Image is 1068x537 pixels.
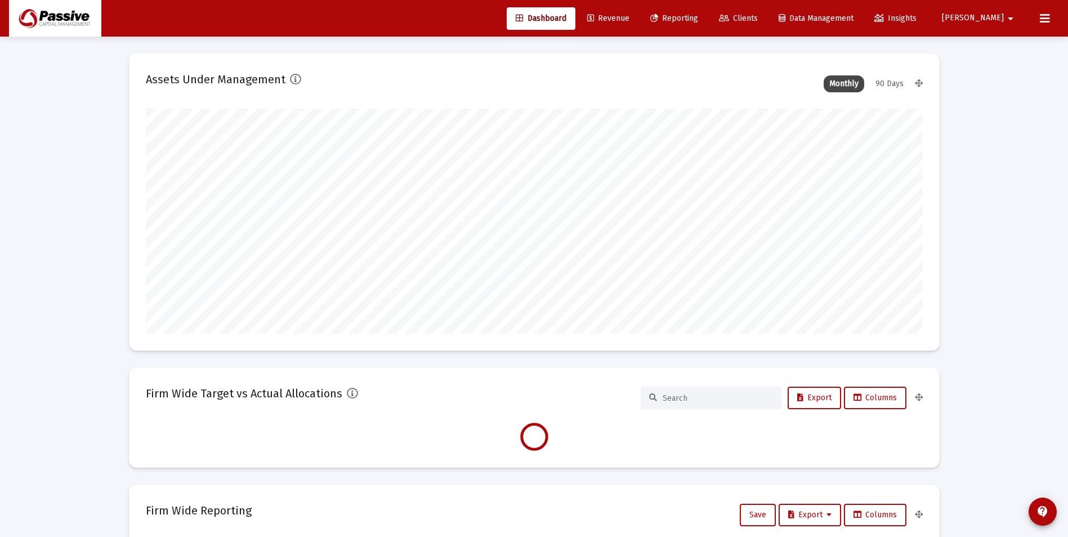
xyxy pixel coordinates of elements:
[650,14,698,23] span: Reporting
[928,7,1031,29] button: [PERSON_NAME]
[779,504,841,526] button: Export
[146,502,252,520] h2: Firm Wide Reporting
[797,393,832,402] span: Export
[146,70,285,88] h2: Assets Under Management
[788,387,841,409] button: Export
[788,510,832,520] span: Export
[749,510,766,520] span: Save
[779,14,853,23] span: Data Management
[146,384,342,402] h2: Firm Wide Target vs Actual Allocations
[516,14,566,23] span: Dashboard
[578,7,638,30] a: Revenue
[507,7,575,30] a: Dashboard
[587,14,629,23] span: Revenue
[1004,7,1017,30] mat-icon: arrow_drop_down
[824,75,864,92] div: Monthly
[874,14,917,23] span: Insights
[663,393,773,403] input: Search
[844,504,906,526] button: Columns
[710,7,767,30] a: Clients
[770,7,863,30] a: Data Management
[17,7,93,30] img: Dashboard
[853,393,897,402] span: Columns
[719,14,758,23] span: Clients
[853,510,897,520] span: Columns
[865,7,926,30] a: Insights
[870,75,909,92] div: 90 Days
[740,504,776,526] button: Save
[844,387,906,409] button: Columns
[641,7,707,30] a: Reporting
[942,14,1004,23] span: [PERSON_NAME]
[1036,505,1049,518] mat-icon: contact_support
